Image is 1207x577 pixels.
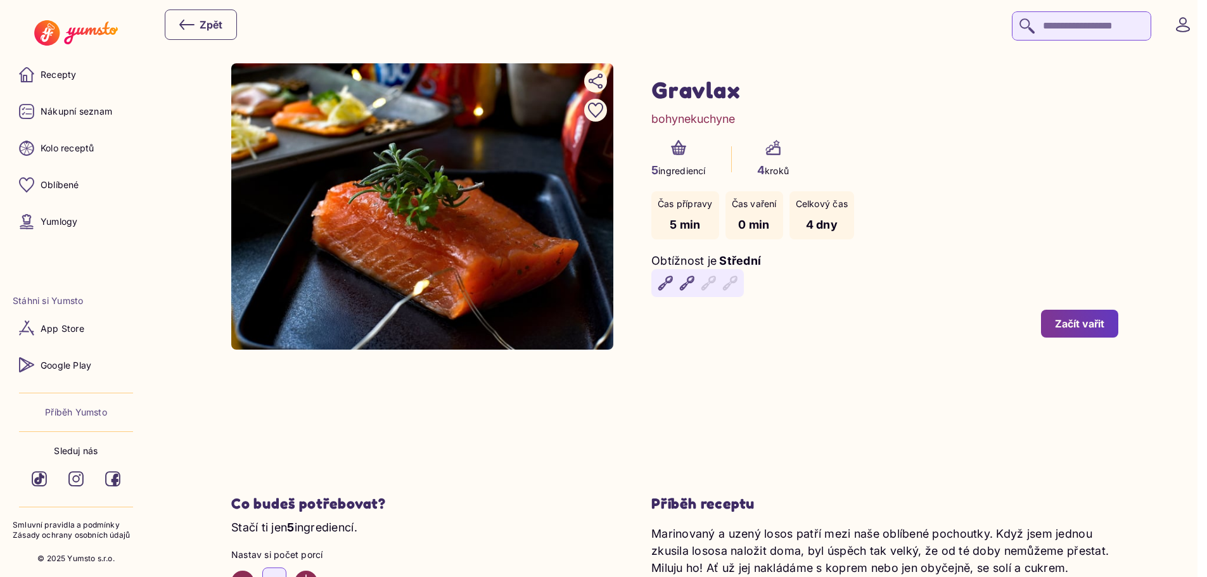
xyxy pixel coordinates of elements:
[1055,317,1104,331] div: Začít vařit
[651,75,1118,104] h1: Gravlax
[231,548,613,561] p: Nastav si počet porcí
[796,198,848,210] p: Celkový čas
[41,179,79,191] p: Oblíbené
[13,170,139,200] a: Oblíbené
[37,554,115,564] p: © 2025 Yumsto s.r.o.
[34,20,117,46] img: Yumsto logo
[658,198,713,210] p: Čas přípravy
[13,295,139,307] li: Stáhni si Yumsto
[13,520,139,531] a: Smluvní pravidla a podmínky
[651,110,735,127] a: bohynekuchyne
[41,359,91,372] p: Google Play
[231,495,613,513] h2: Co budeš potřebovat?
[651,162,706,179] p: ingrediencí
[54,445,98,457] p: Sleduj nás
[165,10,237,40] button: Zpět
[738,218,769,231] span: 0 min
[41,142,94,155] p: Kolo receptů
[41,68,76,81] p: Recepty
[651,252,717,269] p: Obtížnost je
[732,198,777,210] p: Čas vaření
[806,218,838,231] span: 4 dny
[13,530,139,541] a: Zásady ochrany osobních údajů
[13,133,139,163] a: Kolo receptů
[13,60,139,90] a: Recepty
[231,519,613,536] p: Stačí ti jen ingrediencí.
[651,525,1118,576] p: Marinovaný a uzený losos patří mezi naše oblíbené pochoutky. Když jsem jednou zkusila lososa nalo...
[13,350,139,380] a: Google Play
[13,206,139,237] a: Yumlogy
[45,406,107,419] a: Příběh Yumsto
[670,218,700,231] span: 5 min
[179,17,222,32] div: Zpět
[757,162,789,179] p: kroků
[41,322,84,335] p: App Store
[757,163,765,177] span: 4
[287,521,294,534] span: 5
[41,215,77,228] p: Yumlogy
[231,63,613,350] img: undefined
[1041,310,1118,338] button: Začít vařit
[13,313,139,343] a: App Store
[719,254,761,267] span: Střední
[651,163,658,177] span: 5
[651,495,1118,513] h3: Příběh receptu
[13,96,139,127] a: Nákupní seznam
[41,105,112,118] p: Nákupní seznam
